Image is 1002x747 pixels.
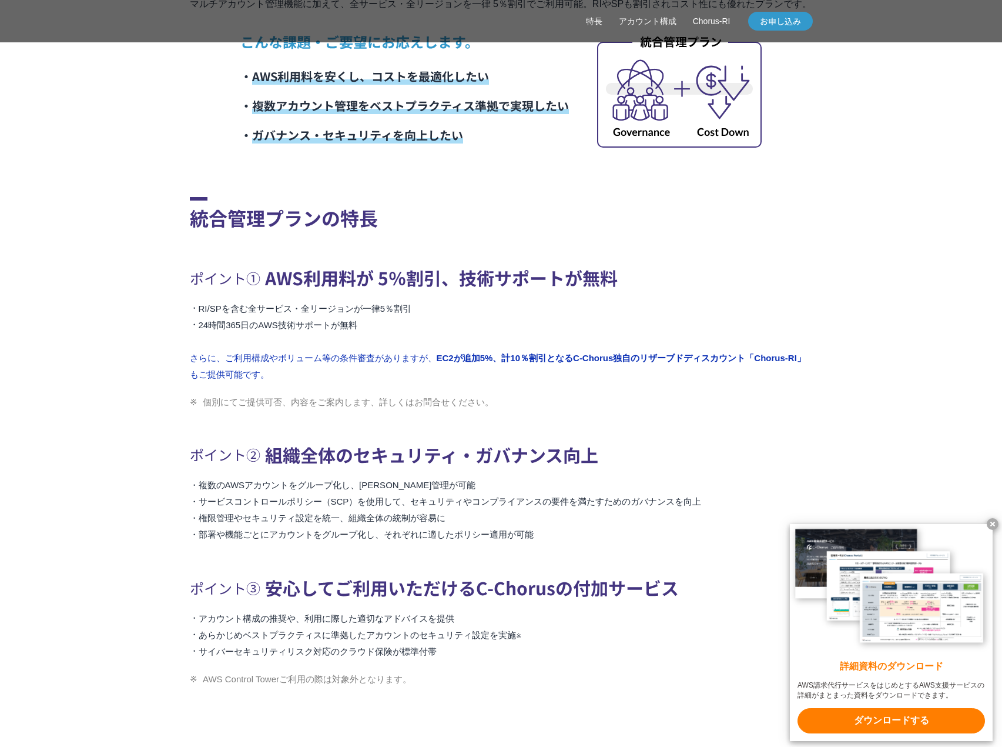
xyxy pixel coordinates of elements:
a: 詳細資料のダウンロード AWS請求代行サービスをはじめとするAWS支援サービスの詳細がまとまった資料をダウンロードできます。 ダウンロードする [790,524,993,741]
li: 部署や機能ごとにアカウントをグループ化し、それぞれに適したポリシー適用が可能 [190,526,813,543]
small: ※ [516,632,521,639]
span: ポイント③ [190,575,260,601]
h3: 組織全体のセキュリティ・ガバナンス向上 [190,438,813,472]
a: Chorus-RI [693,15,730,28]
h3: AWS利用料が 5％割引、技術サポートが無料 [190,261,813,295]
li: 権限管理やセキュリティ設定を統一、組織全体の統制が容易に [190,510,813,526]
span: AWS利用料を安くし、コストを最適化したい [252,68,489,85]
a: お申し込み [748,12,813,31]
span: 複数アカウント管理をベストプラクティス準拠で実現したい [252,97,569,114]
li: ・ [240,121,569,150]
li: アカウント構成の推奨や、利用に際した適切なアドバイスを提供 [190,611,813,627]
li: 24時間365日のAWS技術サポートが無料 [190,317,813,334]
li: サービスコントロールポリシー（SCP）を使用して、セキュリティやコンプライアンスの要件を満たすためのガバナンスを向上 [190,493,813,510]
a: 特長 [586,15,602,28]
x-t: ダウンロードする [797,708,985,733]
span: ポイント② [190,441,260,468]
span: ガバナンス・セキュリティを向上したい [252,126,463,144]
li: あらかじめベストプラクティスに準拠したアカウントのセキュリティ設定を実施 [190,627,813,643]
strong: EC2が追加5%、計10％割引となるC-Chorus独自のリザーブドディスカウント「Chorus-RI」 [437,353,806,363]
img: 統合管理プラン_内容イメージ [597,34,762,148]
span: ポイント① [190,265,260,291]
li: さらに、ご利用構成やボリューム等の条件審査がありますが、 もご提供可能です。 [190,350,813,383]
li: 複数のAWSアカウントをグループ化し、[PERSON_NAME]管理が可能 [190,477,813,493]
li: RI/SPを含む全サービス・全リージョンが一律5％割引 [190,301,813,317]
li: AWS Control Towerご利用の際は対象外となります。 [190,672,813,687]
span: お申し込み [748,15,813,28]
a: アカウント構成 [619,15,676,28]
x-t: 詳細資料のダウンロード [797,660,985,673]
h2: 統合管理プランの特長 [190,197,813,232]
p: こんな課題・ご要望にお応えします。 [240,31,569,52]
li: ・ [240,62,569,91]
li: ・ [240,91,569,121]
h3: 安心してご利用いただけるC-Chorusの付加サービス [190,571,813,605]
x-t: AWS請求代行サービスをはじめとするAWS支援サービスの詳細がまとまった資料をダウンロードできます。 [797,681,985,701]
li: サイバーセキュリティリスク対応のクラウド保険が標準付帯 [190,643,813,660]
li: 個別にてご提供可否、内容をご案内します、詳しくはお問合せください。 [190,395,813,410]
